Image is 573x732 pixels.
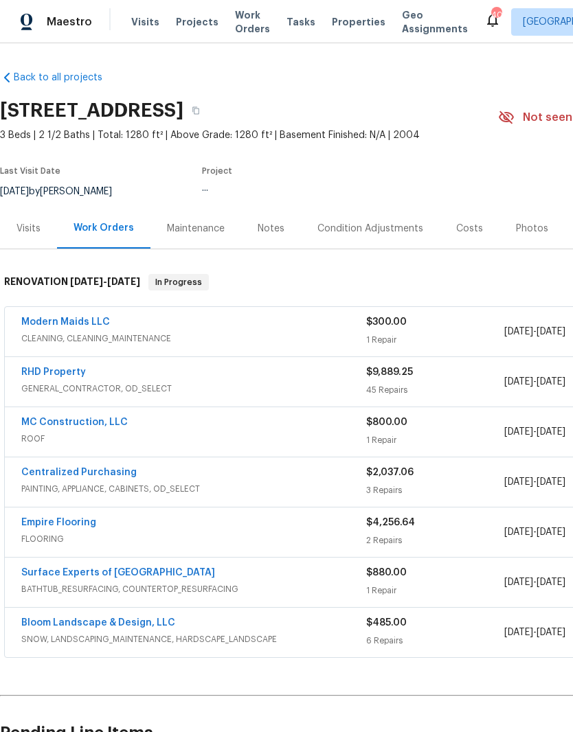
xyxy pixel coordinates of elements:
[504,427,533,437] span: [DATE]
[21,382,366,396] span: GENERAL_CONTRACTOR, OD_SELECT
[366,383,504,397] div: 45 Repairs
[504,327,533,336] span: [DATE]
[537,477,565,487] span: [DATE]
[402,8,468,36] span: Geo Assignments
[16,222,41,236] div: Visits
[286,17,315,27] span: Tasks
[21,632,366,646] span: SNOW, LANDSCAPING_MAINTENANCE, HARDSCAPE_LANDSCAPE
[21,582,366,596] span: BATHTUB_RESURFACING, COUNTERTOP_RESURFACING
[366,317,407,327] span: $300.00
[537,427,565,437] span: [DATE]
[183,98,208,123] button: Copy Address
[366,367,413,377] span: $9,889.25
[21,418,128,427] a: MC Construction, LLC
[366,418,407,427] span: $800.00
[366,468,414,477] span: $2,037.06
[504,475,565,489] span: -
[491,8,501,22] div: 40
[504,628,533,637] span: [DATE]
[70,277,103,286] span: [DATE]
[504,575,565,589] span: -
[504,477,533,487] span: [DATE]
[366,483,504,497] div: 3 Repairs
[70,277,140,286] span: -
[21,482,366,496] span: PAINTING, APPLIANCE, CABINETS, OD_SELECT
[21,432,366,446] span: ROOF
[516,222,548,236] div: Photos
[21,468,137,477] a: Centralized Purchasing
[21,568,215,577] a: Surface Experts of [GEOGRAPHIC_DATA]
[366,534,504,547] div: 2 Repairs
[504,525,565,539] span: -
[537,628,565,637] span: [DATE]
[176,15,218,29] span: Projects
[74,221,134,235] div: Work Orders
[504,577,533,587] span: [DATE]
[21,618,175,628] a: Bloom Landscape & Design, LLC
[21,317,110,327] a: Modern Maids LLC
[537,377,565,387] span: [DATE]
[47,15,92,29] span: Maestro
[537,577,565,587] span: [DATE]
[258,222,284,236] div: Notes
[366,568,407,577] span: $880.00
[504,626,565,639] span: -
[366,518,415,527] span: $4,256.64
[366,333,504,347] div: 1 Repair
[456,222,483,236] div: Costs
[150,275,207,289] span: In Progress
[366,618,407,628] span: $485.00
[131,15,159,29] span: Visits
[504,425,565,439] span: -
[317,222,423,236] div: Condition Adjustments
[366,584,504,597] div: 1 Repair
[332,15,385,29] span: Properties
[537,327,565,336] span: [DATE]
[107,277,140,286] span: [DATE]
[235,8,270,36] span: Work Orders
[504,325,565,339] span: -
[21,367,86,377] a: RHD Property
[504,375,565,389] span: -
[21,518,96,527] a: Empire Flooring
[202,167,232,175] span: Project
[202,183,466,193] div: ...
[366,433,504,447] div: 1 Repair
[167,222,225,236] div: Maintenance
[21,532,366,546] span: FLOORING
[21,332,366,345] span: CLEANING, CLEANING_MAINTENANCE
[504,377,533,387] span: [DATE]
[537,527,565,537] span: [DATE]
[504,527,533,537] span: [DATE]
[4,274,140,290] h6: RENOVATION
[366,634,504,648] div: 6 Repairs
